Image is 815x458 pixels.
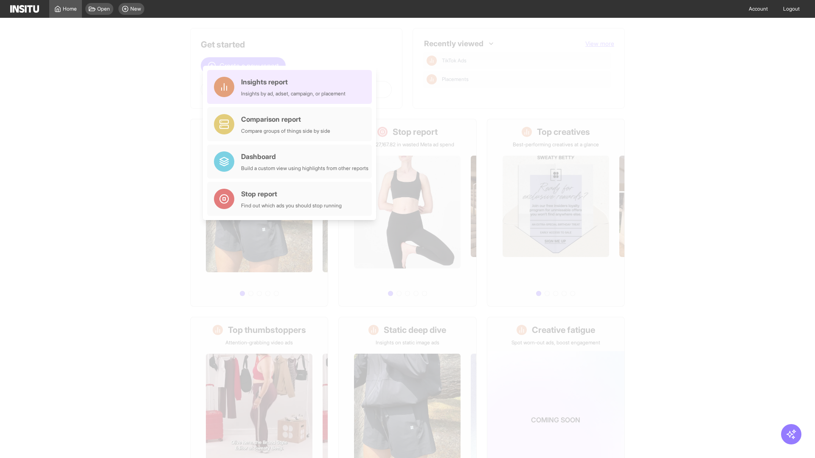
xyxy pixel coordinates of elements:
[241,77,346,87] div: Insights report
[241,90,346,97] div: Insights by ad, adset, campaign, or placement
[241,189,342,199] div: Stop report
[241,202,342,209] div: Find out which ads you should stop running
[63,6,77,12] span: Home
[241,151,368,162] div: Dashboard
[10,5,39,13] img: Logo
[130,6,141,12] span: New
[97,6,110,12] span: Open
[241,114,330,124] div: Comparison report
[241,128,330,134] div: Compare groups of things side by side
[241,165,368,172] div: Build a custom view using highlights from other reports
